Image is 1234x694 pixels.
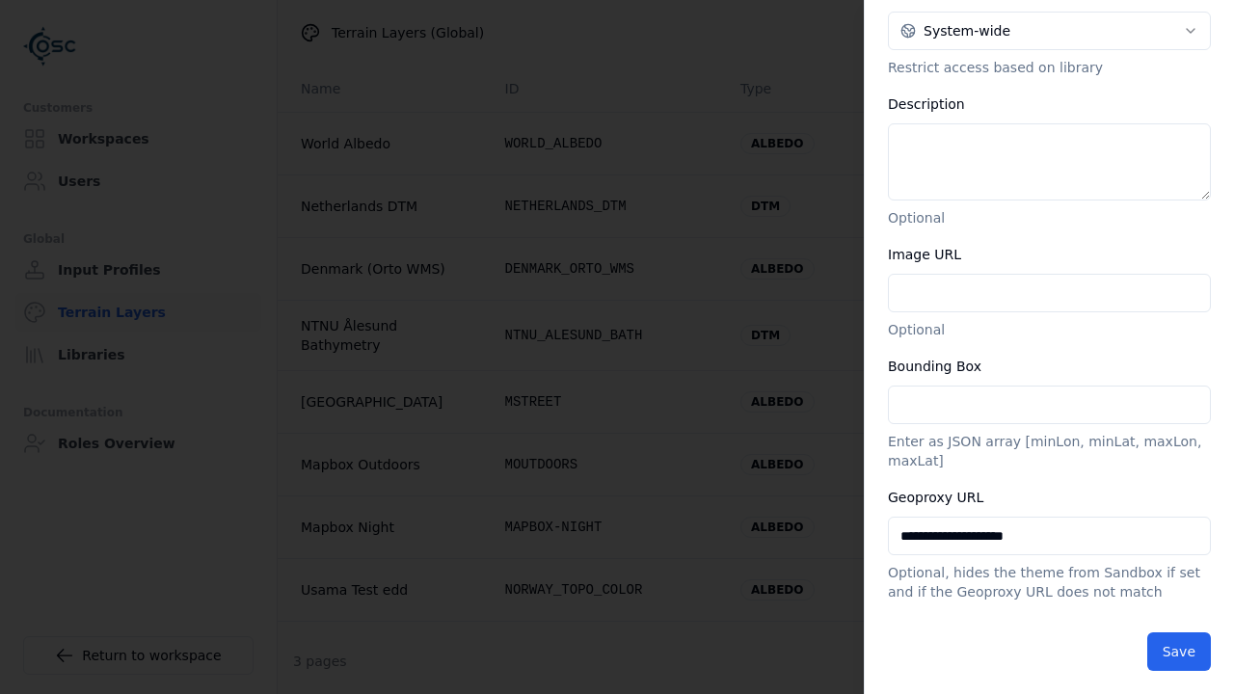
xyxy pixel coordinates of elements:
p: Optional, hides the theme from Sandbox if set and if the Geoproxy URL does not match [888,563,1211,601]
label: Description [888,96,965,112]
p: Optional [888,320,1211,339]
label: Geoproxy URL [888,490,983,505]
p: Optional [888,208,1211,227]
button: Save [1147,632,1211,671]
label: Bounding Box [888,359,981,374]
label: Image URL [888,247,961,262]
p: Restrict access based on library [888,58,1211,77]
p: Enter as JSON array [minLon, minLat, maxLon, maxLat] [888,432,1211,470]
